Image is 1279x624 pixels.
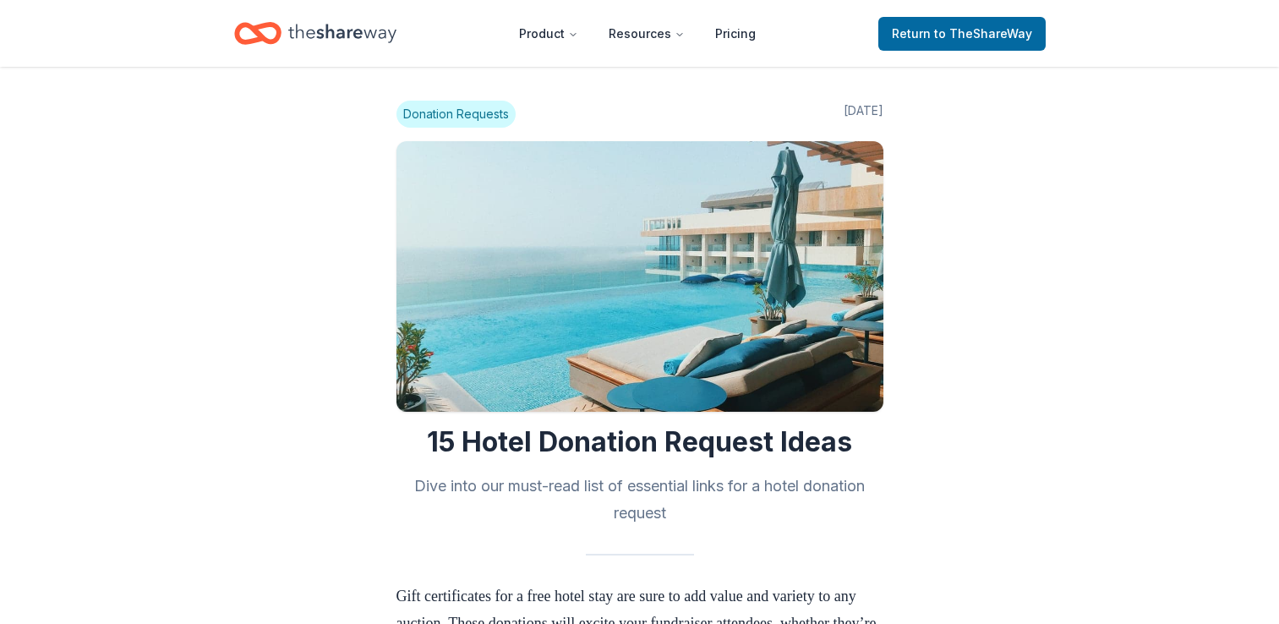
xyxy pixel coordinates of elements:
[396,473,883,527] h2: Dive into our must-read list of essential links for a hotel donation request
[396,141,883,412] img: Image for 15 Hotel Donation Request Ideas
[844,101,883,128] span: [DATE]
[396,425,883,459] h1: 15 Hotel Donation Request Ideas
[892,24,1032,44] span: Return
[702,17,769,51] a: Pricing
[934,26,1032,41] span: to TheShareWay
[595,17,698,51] button: Resources
[878,17,1046,51] a: Returnto TheShareWay
[506,14,769,53] nav: Main
[506,17,592,51] button: Product
[396,101,516,128] span: Donation Requests
[234,14,396,53] a: Home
